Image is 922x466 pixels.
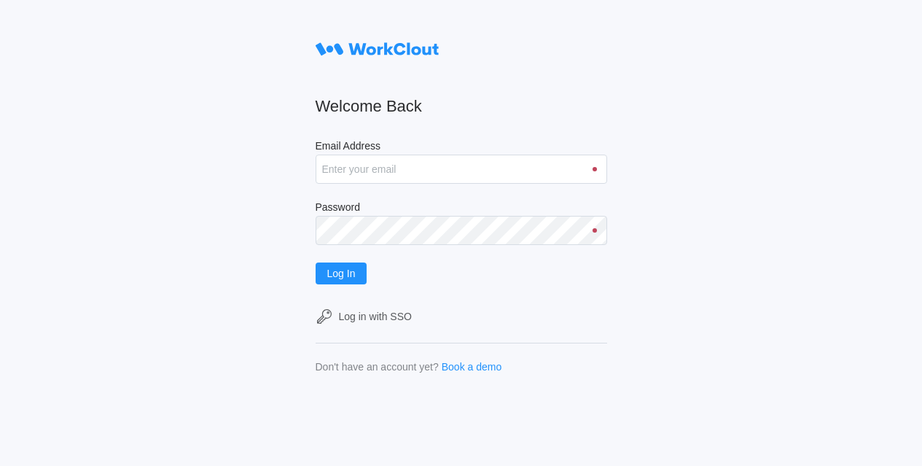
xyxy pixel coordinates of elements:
[316,96,607,117] h2: Welcome Back
[316,263,367,284] button: Log In
[442,361,502,373] a: Book a demo
[316,308,607,325] a: Log in with SSO
[316,155,607,184] input: Enter your email
[316,361,439,373] div: Don't have an account yet?
[316,201,607,216] label: Password
[327,268,356,279] span: Log In
[316,140,607,155] label: Email Address
[339,311,412,322] div: Log in with SSO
